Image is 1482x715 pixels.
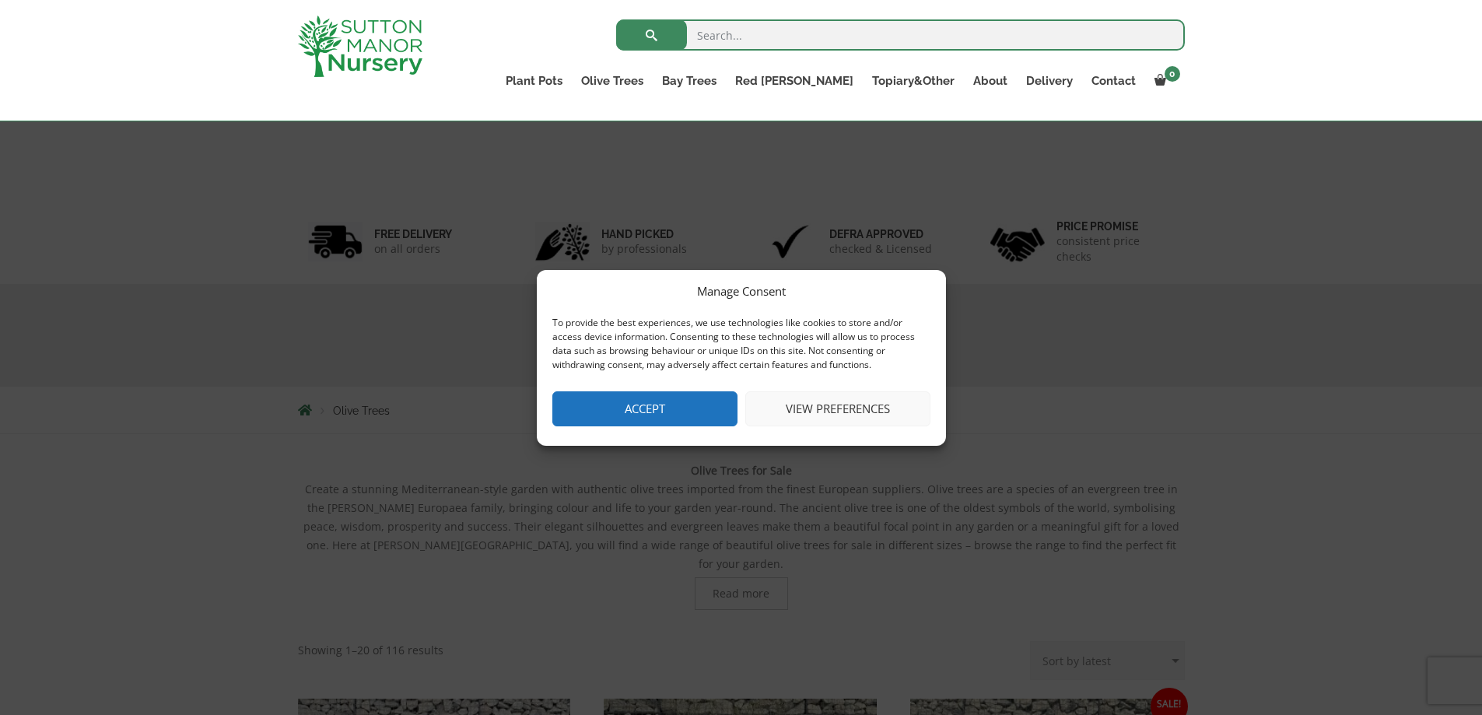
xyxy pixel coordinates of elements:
img: logo [298,16,422,77]
a: Plant Pots [496,70,572,92]
a: Topiary&Other [863,70,964,92]
input: Search... [616,19,1185,51]
a: About [964,70,1017,92]
a: Contact [1082,70,1145,92]
button: View preferences [745,391,930,426]
a: 0 [1145,70,1185,92]
div: To provide the best experiences, we use technologies like cookies to store and/or access device i... [552,316,929,372]
a: Olive Trees [572,70,653,92]
div: Manage Consent [697,282,786,300]
a: Red [PERSON_NAME] [726,70,863,92]
a: Delivery [1017,70,1082,92]
button: Accept [552,391,737,426]
span: 0 [1165,66,1180,82]
a: Bay Trees [653,70,726,92]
